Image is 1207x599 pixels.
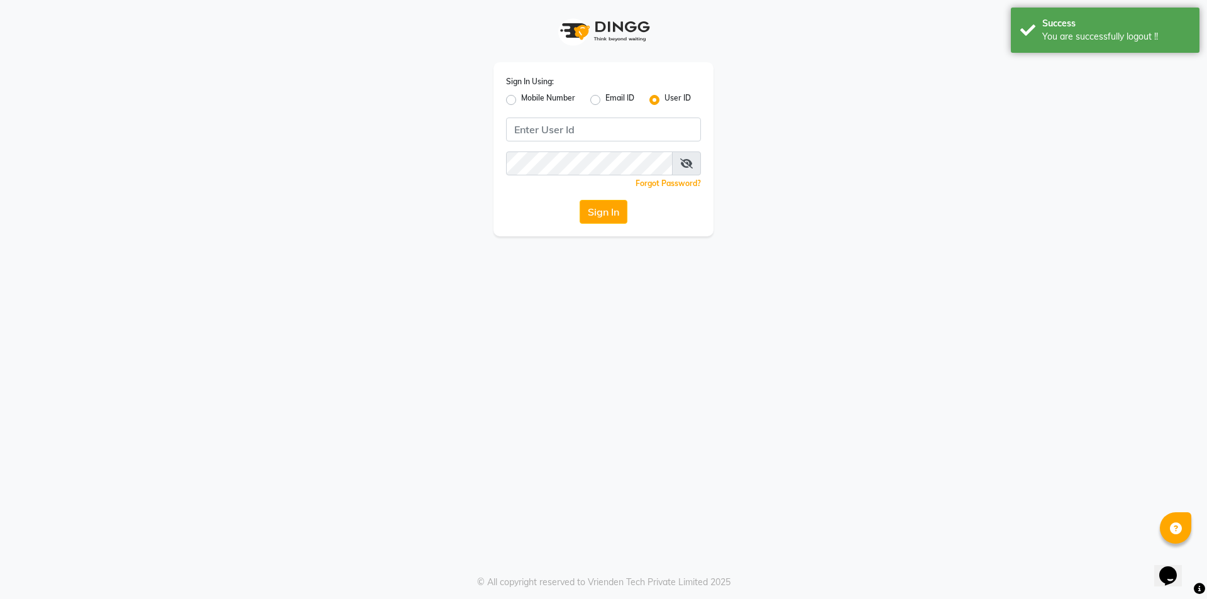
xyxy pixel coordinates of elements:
input: Username [506,151,673,175]
iframe: chat widget [1154,549,1194,586]
div: Success [1042,17,1190,30]
input: Username [506,118,701,141]
a: Forgot Password? [636,179,701,188]
img: logo1.svg [553,13,654,50]
label: Mobile Number [521,92,575,107]
label: Email ID [605,92,634,107]
div: You are successfully logout !! [1042,30,1190,43]
button: Sign In [580,200,627,224]
label: Sign In Using: [506,76,554,87]
label: User ID [664,92,691,107]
